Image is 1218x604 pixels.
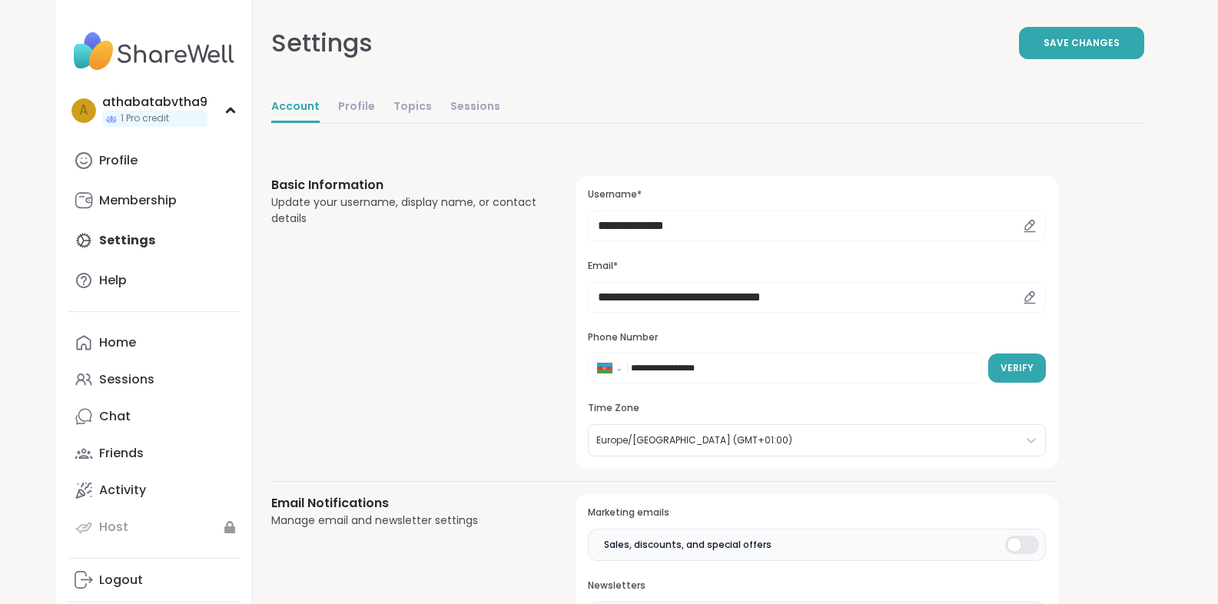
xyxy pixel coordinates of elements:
[99,152,138,169] div: Profile
[68,25,240,78] img: ShareWell Nav Logo
[68,182,240,219] a: Membership
[68,398,240,435] a: Chat
[271,92,320,123] a: Account
[588,331,1045,344] h3: Phone Number
[99,572,143,589] div: Logout
[271,194,539,227] div: Update your username, display name, or contact details
[588,579,1045,592] h3: Newsletters
[1001,361,1034,375] span: Verify
[271,176,539,194] h3: Basic Information
[68,435,240,472] a: Friends
[450,92,500,123] a: Sessions
[99,408,131,425] div: Chat
[99,371,154,388] div: Sessions
[79,101,88,121] span: a
[99,445,144,462] div: Friends
[99,334,136,351] div: Home
[99,519,128,536] div: Host
[588,188,1045,201] h3: Username*
[102,94,207,111] div: athabatabvtha9
[99,272,127,289] div: Help
[588,506,1045,519] h3: Marketing emails
[121,112,169,125] span: 1 Pro credit
[68,361,240,398] a: Sessions
[68,262,240,299] a: Help
[271,25,373,61] div: Settings
[99,482,146,499] div: Activity
[68,509,240,546] a: Host
[68,562,240,599] a: Logout
[393,92,432,123] a: Topics
[271,494,539,513] h3: Email Notifications
[988,353,1046,383] button: Verify
[588,402,1045,415] h3: Time Zone
[68,142,240,179] a: Profile
[1019,27,1144,59] button: Save Changes
[604,538,772,552] span: Sales, discounts, and special offers
[588,260,1045,273] h3: Email*
[338,92,375,123] a: Profile
[271,513,539,529] div: Manage email and newsletter settings
[99,192,177,209] div: Membership
[68,472,240,509] a: Activity
[1044,36,1120,50] span: Save Changes
[68,324,240,361] a: Home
